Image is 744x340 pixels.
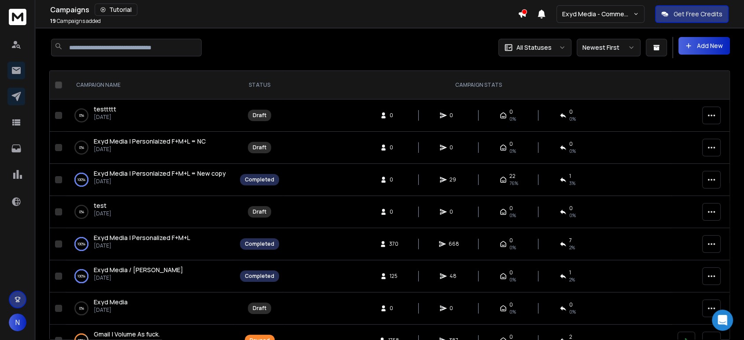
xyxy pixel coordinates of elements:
p: 0 % [79,304,84,313]
a: Gmail | Volume As fuck. [94,330,160,339]
p: 0 % [79,143,84,152]
span: 3 % [569,180,575,187]
span: 0 [390,176,398,183]
a: test [94,201,107,210]
div: Campaigns [50,4,518,16]
div: Open Intercom Messenger [712,310,733,331]
span: 0 [390,144,398,151]
span: 0 [390,112,398,119]
p: [DATE] [94,114,116,121]
span: 0 [509,205,513,212]
span: 0% [509,212,516,219]
div: Completed [245,273,274,280]
p: [DATE] [94,178,226,185]
span: 125 [390,273,398,280]
button: Get Free Credits [655,5,729,23]
div: Completed [245,240,274,248]
span: 1 [569,269,571,276]
a: Exyd Media [94,298,128,307]
td: 0%Exyd Media | Personlaized F+M+L = NC[DATE] [66,132,235,164]
a: Exyd Media / [PERSON_NAME] [94,266,183,274]
span: Exyd Media | Personlaized F+M+L = NC [94,137,206,145]
span: 0 [449,144,458,151]
p: [DATE] [94,146,206,153]
td: 0%test[DATE] [66,196,235,228]
p: [DATE] [94,210,111,217]
a: testtttt [94,105,116,114]
p: 0 % [79,111,84,120]
span: 0 [509,108,513,115]
p: 0 % [79,207,84,216]
span: 0 [449,112,458,119]
td: 0%Exyd Media[DATE] [66,292,235,325]
span: 0 [449,208,458,215]
span: 0% [509,148,516,155]
td: 100%Exyd Media / [PERSON_NAME][DATE] [66,260,235,292]
td: 0%testtttt[DATE] [66,100,235,132]
span: 0% [569,148,576,155]
p: [DATE] [94,274,183,281]
span: 7 [569,237,572,244]
span: Gmail | Volume As fuck. [94,330,160,338]
td: 100%Exyd Media | Personlaized F+M+L = New copy[DATE] [66,164,235,196]
span: 19 [50,17,56,25]
span: 0% [509,115,516,122]
a: Exyd Media | Personalized F+M+L [94,233,190,242]
span: 76 % [509,180,518,187]
span: 0% [509,276,516,283]
span: 0% [569,115,576,122]
p: [DATE] [94,242,190,249]
span: 0 [509,301,513,308]
p: 100 % [77,175,85,184]
p: Campaigns added [50,18,101,25]
span: testtttt [94,105,116,113]
a: Exyd Media | Personlaized F+M+L = New copy [94,169,226,178]
div: Draft [253,208,266,215]
span: 0 [569,108,573,115]
button: N [9,314,26,331]
div: Draft [253,112,266,119]
button: Newest First [577,39,641,56]
p: [DATE] [94,307,128,314]
span: 0 [509,237,513,244]
span: 370 [389,240,398,248]
th: STATUS [235,71,284,100]
span: 0 [569,140,573,148]
th: CAMPAIGN STATS [284,71,672,100]
a: Exyd Media | Personlaized F+M+L = NC [94,137,206,146]
span: 0 [509,140,513,148]
span: 0 [509,269,513,276]
span: 0% [569,308,576,315]
th: CAMPAIGN NAME [66,71,235,100]
span: 0 [569,205,573,212]
span: 0 [390,305,398,312]
p: 100 % [77,272,85,281]
p: Get Free Credits [674,10,722,18]
p: Exyd Media - Commercial Cleaning [562,10,633,18]
span: 0 [449,305,458,312]
p: 100 % [77,240,85,248]
button: Tutorial [95,4,137,16]
span: 2 % [569,244,575,251]
span: 0 [390,208,398,215]
span: 48 [449,273,458,280]
span: Exyd Media [94,298,128,306]
span: 29 [449,176,458,183]
span: 2 % [569,276,575,283]
span: 0% [509,244,516,251]
span: 0% [569,212,576,219]
span: 668 [449,240,459,248]
p: All Statuses [516,43,552,52]
td: 100%Exyd Media | Personalized F+M+L[DATE] [66,228,235,260]
div: Draft [253,144,266,151]
button: Add New [678,37,730,55]
span: 0% [509,308,516,315]
span: 1 [569,173,571,180]
span: 22 [509,173,516,180]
